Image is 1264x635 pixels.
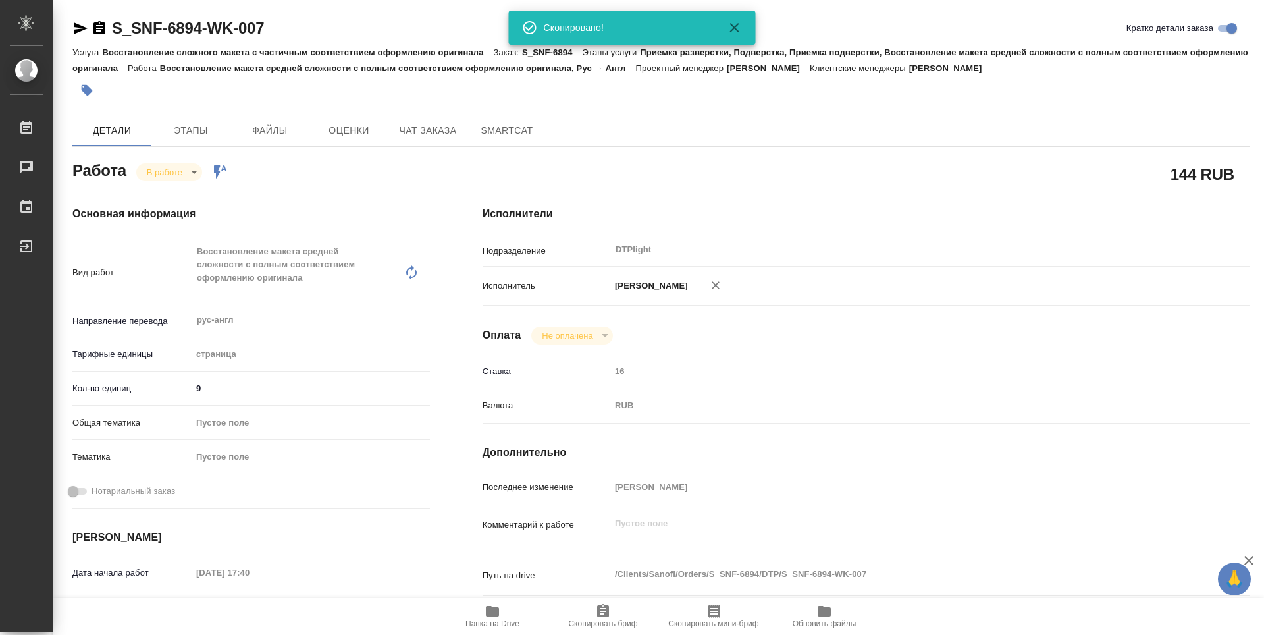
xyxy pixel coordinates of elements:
div: Пустое поле [192,446,430,468]
p: Дата начала работ [72,566,192,580]
button: В работе [143,167,186,178]
button: Обновить файлы [769,598,880,635]
p: Проектный менеджер [636,63,727,73]
h4: Исполнители [483,206,1250,222]
h4: [PERSON_NAME] [72,530,430,545]
div: Пустое поле [196,416,414,429]
p: Тематика [72,451,192,464]
div: страница [192,343,430,366]
p: Валюта [483,399,610,412]
p: [PERSON_NAME] [610,279,688,292]
button: Папка на Drive [437,598,548,635]
button: Удалить исполнителя [701,271,730,300]
p: Направление перевода [72,315,192,328]
span: Скопировать мини-бриф [668,619,758,628]
div: Скопировано! [544,21,708,34]
input: Пустое поле [192,563,307,582]
p: Клиентские менеджеры [810,63,909,73]
p: Восстановление макета средней сложности с полным соответствием оформлению оригинала, Рус → Англ [160,63,636,73]
p: Путь на drive [483,569,610,582]
p: Исполнитель [483,279,610,292]
h4: Оплата [483,327,521,343]
a: S_SNF-6894-WK-007 [112,19,264,37]
div: Пустое поле [192,412,430,434]
input: ✎ Введи что-нибудь [192,379,430,398]
p: Общая тематика [72,416,192,429]
p: S_SNF-6894 [522,47,583,57]
div: RUB [610,395,1186,417]
p: Приемка разверстки, Подверстка, Приемка подверстки, Восстановление макета средней сложности с пол... [72,47,1248,73]
p: Восстановление сложного макета с частичным соответствием оформлению оригинала [102,47,493,57]
p: Ставка [483,365,610,378]
p: Заказ: [494,47,522,57]
span: Оценки [317,123,381,139]
p: Услуга [72,47,102,57]
p: Последнее изменение [483,481,610,494]
button: Скопировать ссылку для ЯМессенджера [72,20,88,36]
p: Этапы услуги [583,47,641,57]
span: Скопировать бриф [568,619,637,628]
h2: Работа [72,157,126,181]
p: Работа [128,63,160,73]
span: SmartCat [475,123,539,139]
span: Этапы [159,123,223,139]
textarea: /Clients/Sanofi/Orders/S_SNF-6894/DTP/S_SNF-6894-WK-007 [610,563,1186,586]
h4: Дополнительно [483,445,1250,460]
span: Файлы [238,123,302,139]
p: [PERSON_NAME] [909,63,992,73]
button: Скопировать ссылку [92,20,107,36]
span: Кратко детали заказа [1126,22,1213,35]
span: Папка на Drive [465,619,519,628]
span: Обновить файлы [793,619,856,628]
p: Кол-во единиц [72,382,192,395]
div: В работе [136,163,202,181]
button: Не оплачена [538,330,596,341]
button: Скопировать бриф [548,598,658,635]
p: Вид работ [72,266,192,279]
h2: 144 RUB [1171,163,1234,185]
p: Подразделение [483,244,610,258]
div: В работе [531,327,612,345]
span: Нотариальный заказ [92,485,175,498]
button: Закрыть [719,20,750,36]
p: [PERSON_NAME] [727,63,810,73]
span: Чат заказа [396,123,460,139]
button: Добавить тэг [72,76,101,105]
span: Детали [80,123,144,139]
span: 🙏 [1223,565,1246,593]
h4: Основная информация [72,206,430,222]
button: 🙏 [1218,563,1251,595]
div: Пустое поле [196,451,414,464]
input: Пустое поле [610,362,1186,381]
button: Скопировать мини-бриф [658,598,769,635]
p: Тарифные единицы [72,348,192,361]
input: Пустое поле [610,478,1186,497]
p: Комментарий к работе [483,518,610,532]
